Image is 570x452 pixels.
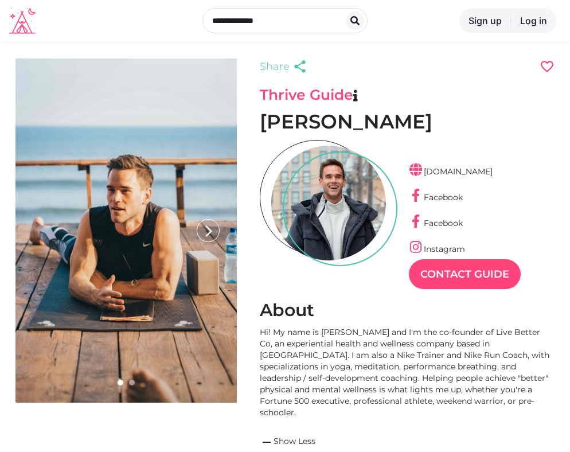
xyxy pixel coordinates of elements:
div: Hi! My name is [PERSON_NAME] and I'm the co-founder of Live Better Co, an experiential health and... [260,326,555,418]
i: arrow_forward_ios [197,220,220,243]
span: Share [260,59,290,75]
a: Share [260,59,310,75]
h1: [PERSON_NAME] [260,110,555,134]
a: removeShow Less [260,435,555,449]
a: Log in [511,8,556,33]
a: [DOMAIN_NAME] [409,166,493,177]
a: Instagram [409,244,465,254]
a: Sign up [459,8,511,33]
a: Contact Guide [409,259,521,289]
h2: About [260,299,555,321]
a: Facebook [409,192,463,202]
span: remove [260,435,274,449]
h3: Thrive Guide [260,86,555,104]
a: Facebook [409,218,463,228]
